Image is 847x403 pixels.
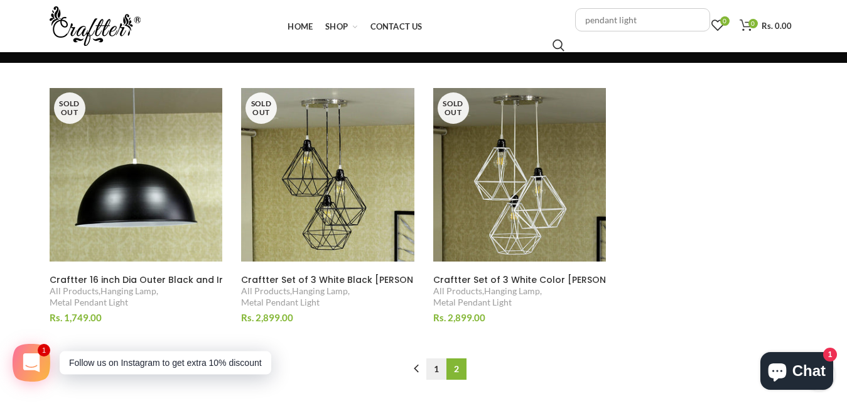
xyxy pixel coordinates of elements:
[446,358,467,380] span: 2
[757,352,837,393] inbox-online-store-chat: Shopify online store chat
[50,312,102,323] span: Rs. 1,749.00
[575,8,710,31] input: Search
[50,285,223,308] div: , ,
[241,297,320,308] a: Metal Pendant Light
[705,13,730,38] a: 0
[325,21,348,31] span: Shop
[438,92,469,124] span: Sold Out
[433,297,512,308] a: Metal Pendant Light
[484,285,540,297] a: Hanging Lamp
[50,285,99,297] a: All Products
[43,349,45,351] span: 1
[433,285,607,308] div: , ,
[241,285,290,297] a: All Products
[292,285,348,297] a: Hanging Lamp
[433,312,485,323] span: Rs. 2,899.00
[50,274,223,285] a: Craftter 16 inch Dia Outer Black and Inner White Color Metal Pendant Lamp Hanging Light Decorativ...
[406,358,426,380] a: ←
[319,14,364,39] a: Shop
[241,312,293,323] span: Rs. 2,899.00
[370,21,423,31] span: Contact Us
[720,16,730,26] span: 0
[241,285,414,308] div: , ,
[241,273,664,286] span: Craftter Set of 3 White Black [PERSON_NAME] Metal Hanging Lamp Pendant Light Decorative
[50,273,568,286] span: Craftter 16 inch Dia Outer Black and Inner White Color Metal Pendant Lamp Hanging Light Decorativ...
[245,92,277,124] span: Sold Out
[553,39,564,52] input: Search
[364,14,429,39] a: Contact Us
[54,92,85,124] span: Sold Out
[762,21,792,31] span: Rs. 0.00
[281,14,319,39] a: Home
[100,285,156,297] a: Hanging Lamp
[241,274,414,285] a: Craftter Set of 3 White Black [PERSON_NAME] Metal Hanging Lamp Pendant Light Decorative
[433,274,607,285] a: Craftter Set of 3 White Color [PERSON_NAME] Metal Hanging Lamp Pendant Light Decorative
[748,19,758,28] span: 0
[733,13,798,38] a: 0 Rs. 0.00
[426,358,446,380] a: 1
[288,21,313,31] span: Home
[433,285,482,297] a: All Products
[50,297,128,308] a: Metal Pendant Light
